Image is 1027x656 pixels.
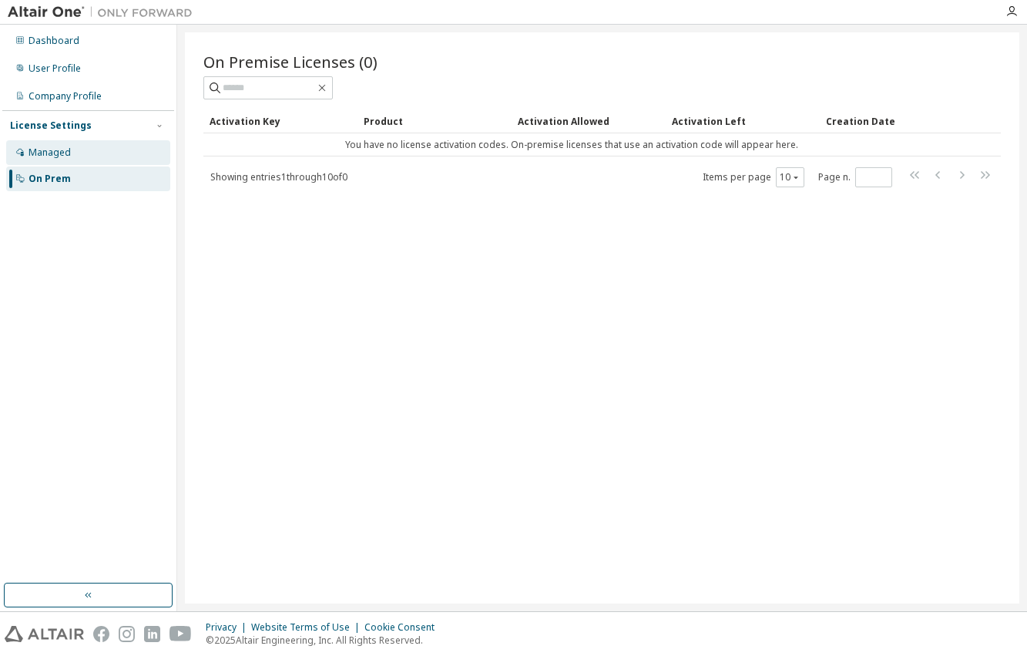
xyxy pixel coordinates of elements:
[206,621,251,634] div: Privacy
[144,626,160,642] img: linkedin.svg
[364,109,505,133] div: Product
[210,170,347,183] span: Showing entries 1 through 10 of 0
[169,626,192,642] img: youtube.svg
[5,626,84,642] img: altair_logo.svg
[780,171,800,183] button: 10
[8,5,200,20] img: Altair One
[29,62,81,75] div: User Profile
[29,35,79,47] div: Dashboard
[206,634,444,647] p: © 2025 Altair Engineering, Inc. All Rights Reserved.
[251,621,364,634] div: Website Terms of Use
[203,133,939,156] td: You have no license activation codes. On-premise licenses that use an activation code will appear...
[818,167,892,187] span: Page n.
[672,109,814,133] div: Activation Left
[203,51,378,72] span: On Premise Licenses (0)
[10,119,92,132] div: License Settings
[210,109,351,133] div: Activation Key
[29,90,102,103] div: Company Profile
[29,173,71,185] div: On Prem
[826,109,933,133] div: Creation Date
[364,621,444,634] div: Cookie Consent
[119,626,135,642] img: instagram.svg
[29,146,71,159] div: Managed
[518,109,659,133] div: Activation Allowed
[93,626,109,642] img: facebook.svg
[703,167,804,187] span: Items per page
